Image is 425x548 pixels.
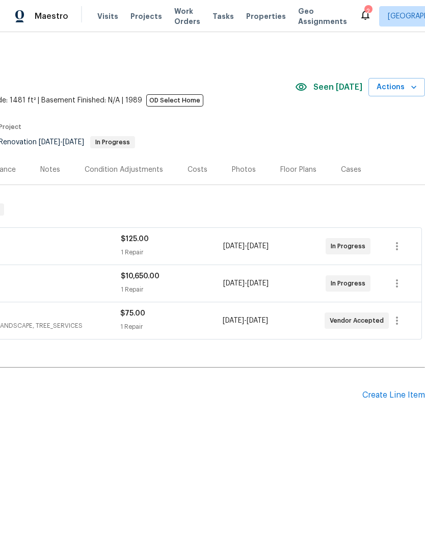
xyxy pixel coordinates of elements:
[63,139,84,146] span: [DATE]
[232,165,256,175] div: Photos
[247,243,269,250] span: [DATE]
[130,11,162,21] span: Projects
[247,280,269,287] span: [DATE]
[188,165,207,175] div: Costs
[91,139,134,145] span: In Progress
[246,11,286,21] span: Properties
[298,6,347,27] span: Geo Assignments
[223,280,245,287] span: [DATE]
[341,165,361,175] div: Cases
[223,243,245,250] span: [DATE]
[39,139,84,146] span: -
[120,322,222,332] div: 1 Repair
[223,278,269,289] span: -
[97,11,118,21] span: Visits
[362,390,425,400] div: Create Line Item
[330,316,388,326] span: Vendor Accepted
[40,165,60,175] div: Notes
[364,6,371,16] div: 2
[85,165,163,175] div: Condition Adjustments
[223,317,244,324] span: [DATE]
[35,11,68,21] span: Maestro
[121,236,149,243] span: $125.00
[223,316,268,326] span: -
[174,6,200,27] span: Work Orders
[39,139,60,146] span: [DATE]
[120,310,145,317] span: $75.00
[121,284,223,295] div: 1 Repair
[313,82,362,92] span: Seen [DATE]
[121,247,223,257] div: 1 Repair
[331,241,369,251] span: In Progress
[331,278,369,289] span: In Progress
[146,94,203,107] span: OD Select Home
[121,273,160,280] span: $10,650.00
[223,241,269,251] span: -
[280,165,316,175] div: Floor Plans
[377,81,417,94] span: Actions
[213,13,234,20] span: Tasks
[247,317,268,324] span: [DATE]
[368,78,425,97] button: Actions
